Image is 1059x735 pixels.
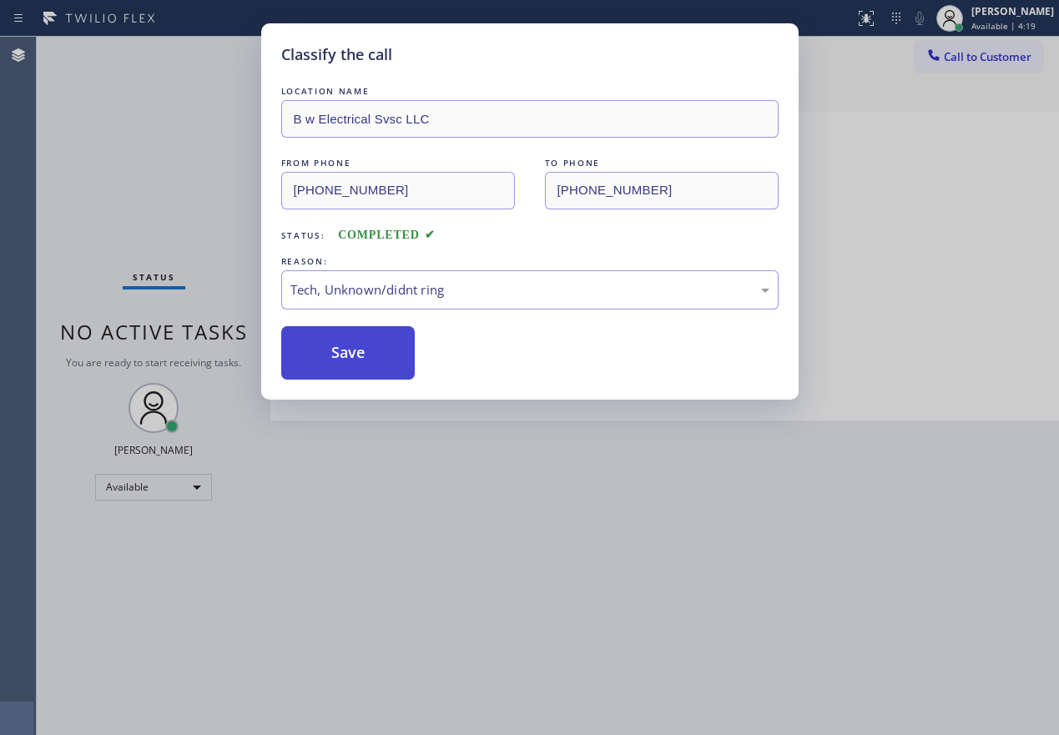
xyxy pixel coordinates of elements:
span: Status: [281,229,325,241]
div: Tech, Unknown/didnt ring [290,280,769,300]
div: LOCATION NAME [281,83,779,100]
input: To phone [545,172,779,209]
span: COMPLETED [338,229,435,241]
div: TO PHONE [545,154,779,172]
div: REASON: [281,253,779,270]
button: Save [281,326,416,380]
div: FROM PHONE [281,154,515,172]
h5: Classify the call [281,43,392,66]
input: From phone [281,172,515,209]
